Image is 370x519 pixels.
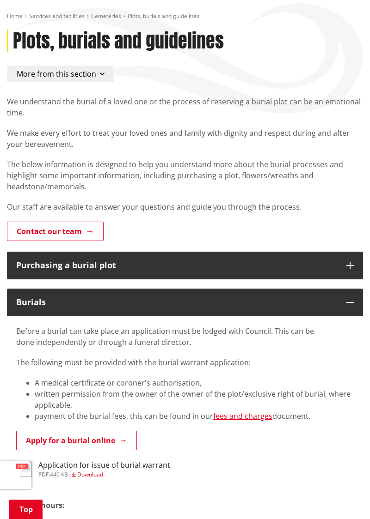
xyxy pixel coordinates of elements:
p: Our staff are available to answer your questions and guide you through the process. [7,201,363,212]
div: , [38,472,170,477]
a: Top [9,500,43,519]
li: payment of the burial fees, this can be found in our document. [35,410,354,422]
h1: Plots, burials and guidelines [13,30,224,52]
li: written permission from the owner of the owner of the plot/exclusive right of burial, where appli... [35,388,354,410]
img: document-pdf.svg [16,461,32,477]
a: fees and charges [213,411,272,421]
span: Download [77,471,103,478]
button: Burials [7,289,363,316]
nav: breadcrumb [7,12,363,20]
p: Before a burial can take place an application must be lodged with Council. This can be done indep... [16,326,354,348]
a: Home [7,12,23,20]
li: A medical certificate or coroner's authorisation, [35,377,354,388]
a: Services and facilities [29,12,85,20]
span: Plots, burials and guidelines [128,12,199,20]
span: 440 KB [50,471,68,478]
h3: Application for issue of burial warrant [38,461,170,470]
div: Purchasing a burial plot [16,261,337,270]
div: Burials [16,298,337,307]
span: More from this section [17,69,96,79]
a: Cemeteries [91,12,121,20]
p: The following must be provided with the burial warrant application: [16,357,354,368]
p: The below information is designed to help you understand more about the burial processes and high... [7,159,363,192]
a: Application for issue of burial warrant pdf,440 KB Download [16,461,170,477]
button: Purchasing a burial plot [7,252,363,279]
button: More from this section [7,66,114,82]
iframe: Messenger Launcher [327,480,361,513]
p: We understand the burial of a loved one or the process of reserving a burial plot can be an emoti... [7,96,363,118]
p: We make every effort to treat your loved ones and family with dignity and respect during and afte... [7,127,363,150]
span: pdf [38,471,49,478]
a: Apply for a burial online [16,431,137,450]
a: Contact our team [7,222,104,241]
